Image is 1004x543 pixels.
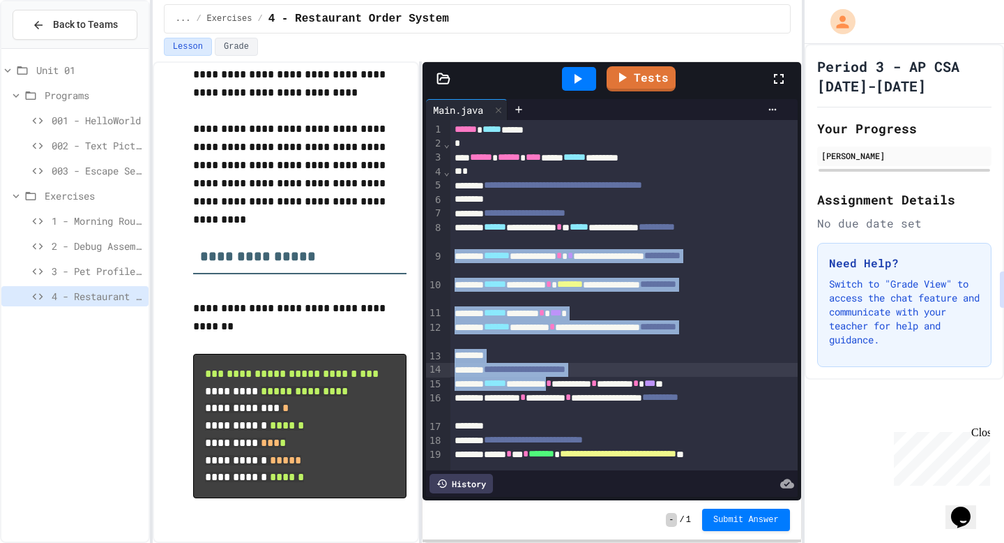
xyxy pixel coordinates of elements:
div: 16 [426,392,443,420]
span: Exercises [207,13,252,24]
div: 2 [426,137,443,151]
div: 12 [426,321,443,350]
div: 3 [426,151,443,165]
div: 11 [426,306,443,320]
span: - [666,513,676,527]
div: 9 [426,250,443,278]
span: / [196,13,201,24]
div: Chat with us now!Close [6,6,96,89]
span: Back to Teams [53,17,118,32]
div: 1 [426,123,443,137]
div: 10 [426,278,443,307]
span: Fold line [443,138,450,149]
span: 002 - Text Picture [52,138,143,153]
span: 1 - Morning Routine Fix [52,214,143,228]
button: Lesson [164,38,212,56]
div: 15 [426,378,443,392]
iframe: chat widget [945,487,990,529]
p: Switch to "Grade View" to access the chat feature and communicate with your teacher for help and ... [829,277,980,347]
span: 003 - Escape Sequences [52,163,143,178]
span: Programs [45,88,143,103]
button: Back to Teams [13,10,137,40]
h2: Your Progress [817,119,991,138]
span: Fold line [443,166,450,177]
button: Submit Answer [702,509,790,531]
div: 17 [426,420,443,434]
div: 4 [426,165,443,179]
a: Tests [607,66,676,91]
div: Main.java [426,103,490,117]
div: 6 [426,193,443,207]
div: My Account [816,6,859,38]
span: 4 - Restaurant Order System [52,289,143,304]
div: [PERSON_NAME] [821,149,987,162]
button: Grade [215,38,258,56]
div: 7 [426,207,443,221]
span: / [680,514,685,526]
div: 5 [426,179,443,193]
div: 13 [426,350,443,364]
div: 14 [426,363,443,377]
h1: Period 3 - AP CSA [DATE]-[DATE] [817,57,991,96]
span: 4 - Restaurant Order System [268,10,449,27]
div: History [429,474,493,493]
span: / [257,13,262,24]
div: No due date set [817,215,991,232]
span: Submit Answer [713,514,779,526]
h2: Assignment Details [817,190,991,209]
span: 2 - Debug Assembly [52,239,143,253]
span: 1 [686,514,691,526]
span: Exercises [45,188,143,203]
span: 001 - HelloWorld [52,113,143,128]
iframe: chat widget [888,426,990,486]
h3: Need Help? [829,255,980,271]
div: 18 [426,434,443,448]
span: Unit 01 [36,63,143,77]
div: Main.java [426,99,508,120]
div: 19 [426,448,443,477]
div: 8 [426,221,443,250]
span: ... [176,13,191,24]
span: 3 - Pet Profile Fix [52,264,143,278]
